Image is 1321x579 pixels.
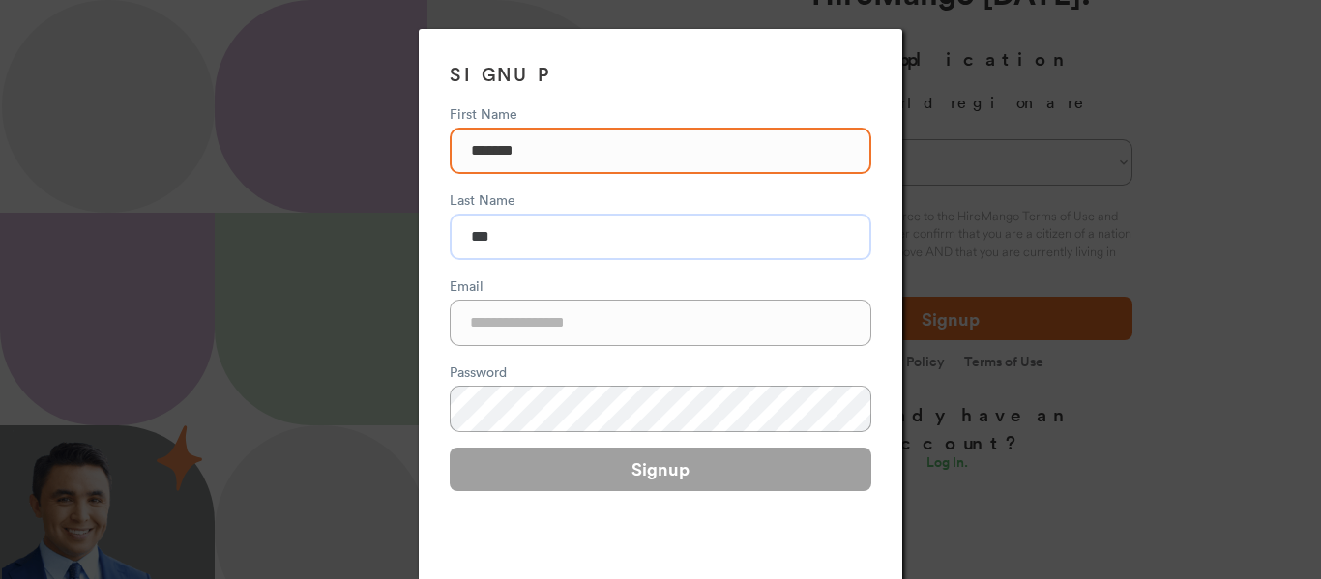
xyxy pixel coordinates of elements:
button: Signup [450,448,871,491]
div: Password [450,362,871,382]
div: Email [450,275,871,296]
h3: SIGNUP [450,60,871,88]
div: Last Name [450,189,871,210]
div: First Name [450,103,871,124]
